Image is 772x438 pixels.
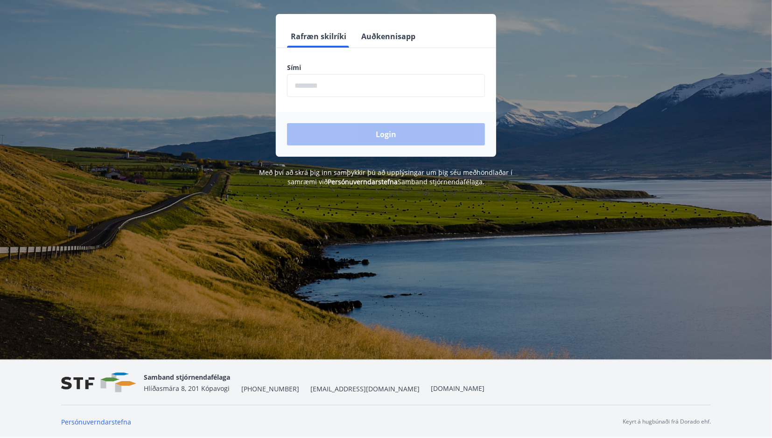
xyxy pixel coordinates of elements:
[431,384,484,393] a: [DOMAIN_NAME]
[260,168,513,186] span: Með því að skrá þig inn samþykkir þú að upplýsingar um þig séu meðhöndlaðar í samræmi við Samband...
[328,177,398,186] a: Persónuverndarstefna
[61,373,136,393] img: vjCaq2fThgY3EUYqSgpjEiBg6WP39ov69hlhuPVN.png
[241,384,299,394] span: [PHONE_NUMBER]
[144,373,230,382] span: Samband stjórnendafélaga
[287,63,485,72] label: Sími
[61,417,131,426] a: Persónuverndarstefna
[623,417,711,426] p: Keyrt á hugbúnaði frá Dorado ehf.
[144,384,230,393] span: Hlíðasmára 8, 201 Kópavogi
[287,25,350,48] button: Rafræn skilríki
[358,25,419,48] button: Auðkennisapp
[310,384,420,394] span: [EMAIL_ADDRESS][DOMAIN_NAME]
